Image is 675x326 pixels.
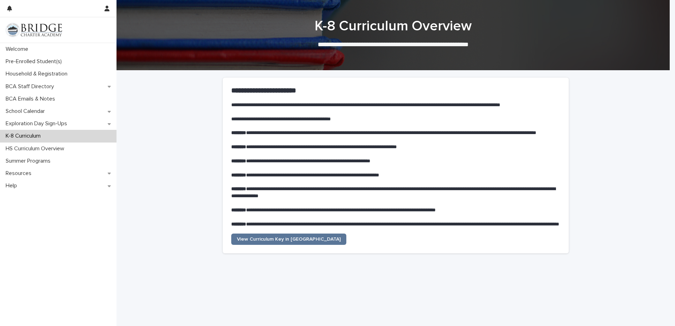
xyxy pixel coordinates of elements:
p: Household & Registration [3,71,73,77]
p: Exploration Day Sign-Ups [3,120,73,127]
p: Resources [3,170,37,177]
p: Pre-Enrolled Student(s) [3,58,67,65]
img: V1C1m3IdTEidaUdm9Hs0 [6,23,62,37]
p: BCA Emails & Notes [3,96,61,102]
p: HS Curriculum Overview [3,145,70,152]
h1: K-8 Curriculum Overview [220,18,566,35]
p: Summer Programs [3,158,56,164]
p: Help [3,182,23,189]
p: BCA Staff Directory [3,83,60,90]
span: View Curriculum Key in [GEOGRAPHIC_DATA] [237,237,341,242]
a: View Curriculum Key in [GEOGRAPHIC_DATA] [231,234,346,245]
p: School Calendar [3,108,50,115]
p: K-8 Curriculum [3,133,46,139]
p: Welcome [3,46,34,53]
